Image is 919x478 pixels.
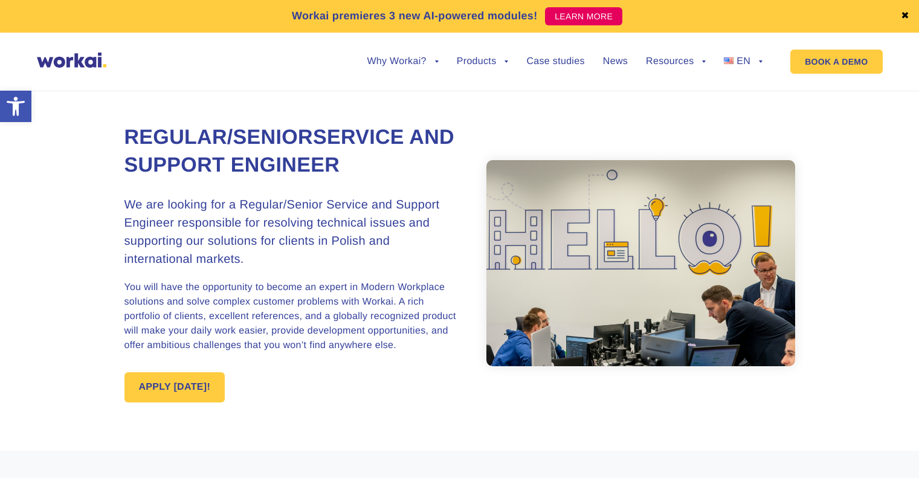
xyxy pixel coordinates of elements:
[526,57,584,66] a: Case studies
[545,7,622,25] a: LEARN MORE
[457,57,509,66] a: Products
[124,196,460,268] h3: We are looking for a Regular/Senior Service and Support Engineer responsible for resolving techni...
[901,11,909,21] a: ✖
[603,57,628,66] a: News
[124,282,456,350] span: You will have the opportunity to become an expert in Modern Workplace solutions and solve complex...
[124,126,313,149] span: Regular/Senior
[790,50,882,74] a: BOOK A DEMO
[737,56,750,66] span: EN
[292,8,538,24] p: Workai premieres 3 new AI-powered modules!
[124,126,454,176] span: Service and Support Engineer
[367,57,438,66] a: Why Workai?
[124,372,225,402] a: APPLY [DATE]!
[646,57,706,66] a: Resources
